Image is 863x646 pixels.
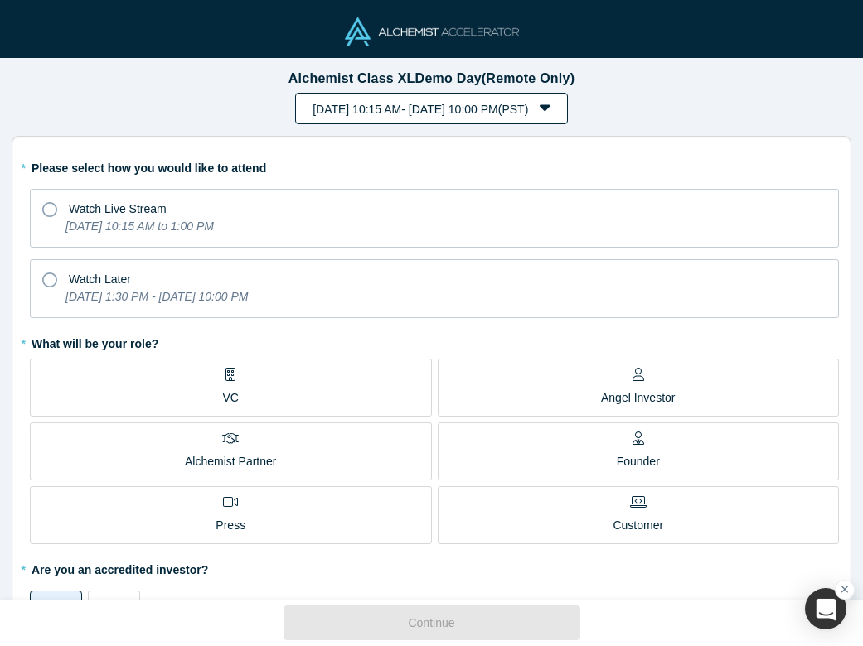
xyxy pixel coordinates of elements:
i: [DATE] 10:15 AM to 1:00 PM [65,219,214,233]
label: Are you an accredited investor? [30,556,839,579]
p: Alchemist Partner [185,453,276,470]
i: [DATE] 1:30 PM - [DATE] 10:00 PM [65,290,248,303]
button: Continue [284,605,580,640]
label: What will be your role? [30,330,839,353]
p: Founder [617,453,660,470]
img: Alchemist Accelerator Logo [345,17,519,46]
span: Watch Live Stream [69,202,167,215]
p: Press [216,517,245,534]
p: VC [223,389,239,407]
p: Angel Investor [601,389,676,407]
p: Customer [613,517,663,534]
label: Please select how you would like to attend [30,154,839,177]
span: Watch Later [69,272,131,286]
button: [DATE] 10:15 AM- [DATE] 10:00 PM(PST) [295,93,568,124]
strong: Alchemist Class XL Demo Day (Remote Only) [288,71,575,85]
